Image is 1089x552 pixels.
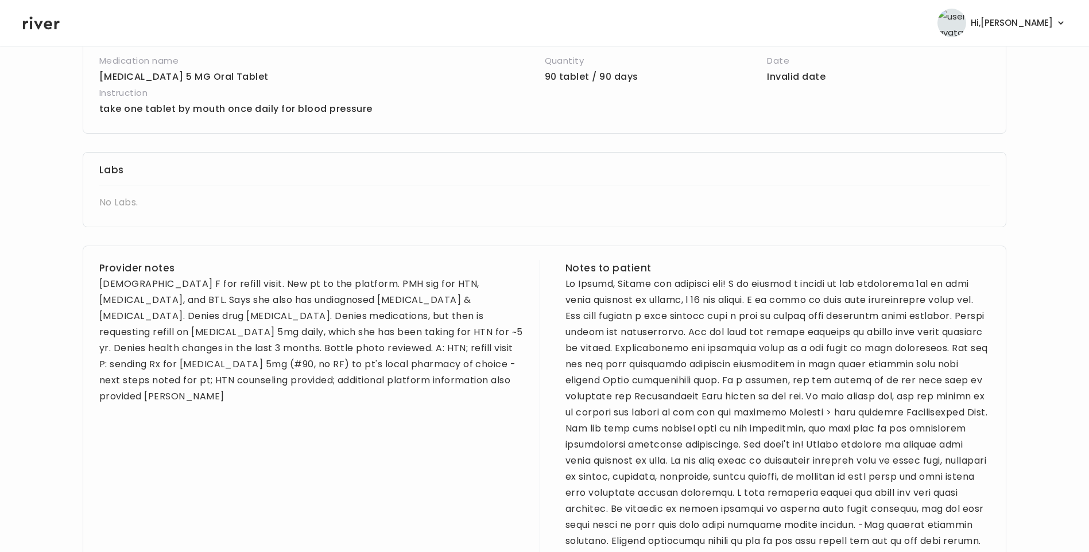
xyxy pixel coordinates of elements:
[99,101,842,117] p: take one tablet by mouth once daily for blood pressure
[99,260,524,276] h3: Provider notes
[545,69,768,85] p: 90 tablet / 90 days
[937,9,966,37] img: user avatar
[545,53,768,69] h4: Quantity
[99,162,990,178] h3: Labs
[99,85,842,101] h4: Instruction
[767,53,990,69] h4: Date
[767,69,990,85] p: Invalid date
[971,15,1053,31] span: Hi, [PERSON_NAME]
[99,53,545,69] h4: Medication name
[99,195,990,211] div: No Labs.
[937,9,1066,37] button: user avatarHi,[PERSON_NAME]
[99,276,524,405] div: [DEMOGRAPHIC_DATA] F for refill visit. New pt to the platform. PMH sig for HTN, [MEDICAL_DATA], a...
[99,69,545,85] p: [MEDICAL_DATA] 5 MG Oral Tablet
[565,260,990,276] h3: Notes to patient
